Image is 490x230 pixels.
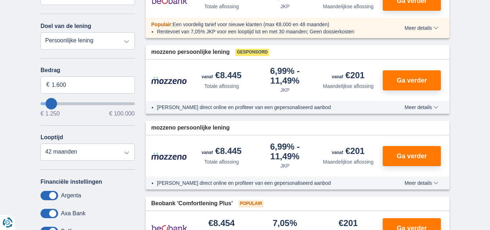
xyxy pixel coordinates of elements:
[202,147,241,157] div: €8.445
[256,142,314,161] div: 6,99%
[323,3,373,10] div: Maandelijkse aflossing
[202,71,241,81] div: €8.445
[273,219,297,229] div: 7,05%
[41,23,91,29] label: Doel van de lening
[46,81,50,89] span: €
[157,179,378,187] li: [PERSON_NAME] direct online en profiteer van een gepersonaliseerd aanbod
[157,28,378,35] li: Rentevoet van 7,05% JKP voor een looptijd tot en met 30 maanden; Geen dossierkosten
[280,3,289,10] div: JKP
[151,48,230,56] span: mozzeno persoonlijke lening
[397,153,427,159] span: Ga verder
[204,158,239,165] div: Totale aflossing
[399,25,444,31] button: Meer details
[204,83,239,90] div: Totale aflossing
[109,111,135,117] span: € 100.000
[151,152,187,160] img: product.pl.alt Mozzeno
[151,76,187,84] img: product.pl.alt Mozzeno
[157,104,378,111] li: [PERSON_NAME] direct online en profiteer van een gepersonaliseerd aanbod
[41,134,63,141] label: Looptijd
[332,71,364,81] div: €201
[41,102,135,105] input: wantToBorrow
[397,77,427,84] span: Ga verder
[405,105,438,110] span: Meer details
[235,49,269,56] span: Gesponsord
[151,22,171,27] span: Populair
[173,22,329,27] span: Een voordelig tarief voor nieuwe klanten (max €8.000 en 48 maanden)
[208,219,235,229] div: €8.454
[151,200,233,208] span: Beobank 'Comfortlening Plus'
[405,25,438,30] span: Meer details
[256,67,314,85] div: 6,99%
[41,67,135,74] label: Bedrag
[339,219,358,229] div: €201
[151,124,230,132] span: mozzeno persoonlijke lening
[239,200,264,207] span: Populair
[383,70,441,90] button: Ga verder
[204,3,239,10] div: Totale aflossing
[146,21,384,28] div: :
[323,158,373,165] div: Maandelijkse aflossing
[399,104,444,110] button: Meer details
[280,86,289,94] div: JKP
[61,210,85,217] label: Axa Bank
[41,111,60,117] span: € 1.250
[61,192,81,199] label: Argenta
[332,147,364,157] div: €201
[383,146,441,166] button: Ga verder
[399,180,444,186] button: Meer details
[41,179,102,185] label: Financiële instellingen
[405,180,438,186] span: Meer details
[280,162,289,169] div: JKP
[323,83,373,90] div: Maandelijkse aflossing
